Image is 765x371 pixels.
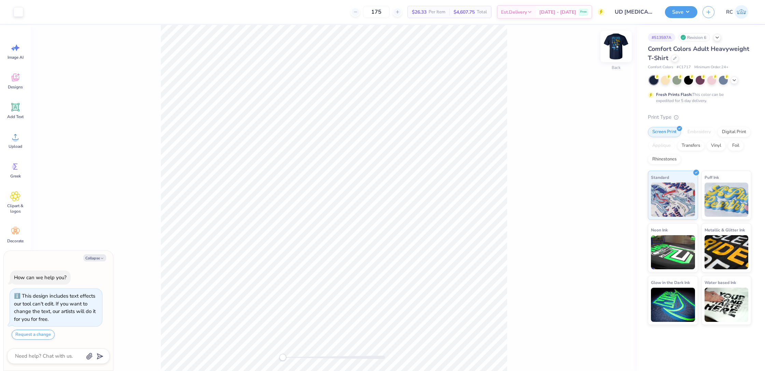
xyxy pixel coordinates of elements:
[705,235,749,269] img: Metallic & Glitter Ink
[412,9,427,16] span: $26.33
[610,5,660,19] input: Untitled Design
[83,254,106,261] button: Collapse
[4,203,27,214] span: Clipart & logos
[648,33,675,42] div: # 513597A
[679,33,710,42] div: Revision 6
[705,183,749,217] img: Puff Ink
[665,6,697,18] button: Save
[677,65,691,70] span: # C1717
[651,183,695,217] img: Standard
[651,279,690,286] span: Glow in the Dark Ink
[539,9,576,16] span: [DATE] - [DATE]
[9,144,22,149] span: Upload
[602,33,630,60] img: Back
[726,8,733,16] span: RC
[651,235,695,269] img: Neon Ink
[648,65,673,70] span: Comfort Colors
[612,65,621,71] div: Back
[656,91,740,104] div: This color can be expedited for 5 day delivery.
[735,5,748,19] img: Reilly Chin(cm)
[651,288,695,322] img: Glow in the Dark Ink
[705,226,745,233] span: Metallic & Glitter Ink
[7,238,24,244] span: Decorate
[10,173,21,179] span: Greek
[648,127,681,137] div: Screen Print
[705,288,749,322] img: Water based Ink
[279,354,286,361] div: Accessibility label
[8,55,24,60] span: Image AI
[723,5,751,19] a: RC
[648,141,675,151] div: Applique
[707,141,726,151] div: Vinyl
[14,292,96,323] div: This design includes text effects our tool can't edit. If you want to change the text, our artist...
[501,9,527,16] span: Est. Delivery
[429,9,445,16] span: Per Item
[454,9,475,16] span: $4,607.75
[694,65,728,70] span: Minimum Order: 24 +
[651,226,668,233] span: Neon Ink
[363,6,390,18] input: – –
[705,174,719,181] span: Puff Ink
[656,92,692,97] strong: Fresh Prints Flash:
[648,154,681,165] div: Rhinestones
[651,174,669,181] span: Standard
[648,113,751,121] div: Print Type
[705,279,736,286] span: Water based Ink
[677,141,705,151] div: Transfers
[683,127,715,137] div: Embroidery
[7,114,24,119] span: Add Text
[580,10,587,14] span: Free
[728,141,744,151] div: Foil
[12,330,55,340] button: Request a change
[8,84,23,90] span: Designs
[14,274,67,281] div: How can we help you?
[718,127,751,137] div: Digital Print
[477,9,487,16] span: Total
[648,45,749,62] span: Comfort Colors Adult Heavyweight T-Shirt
